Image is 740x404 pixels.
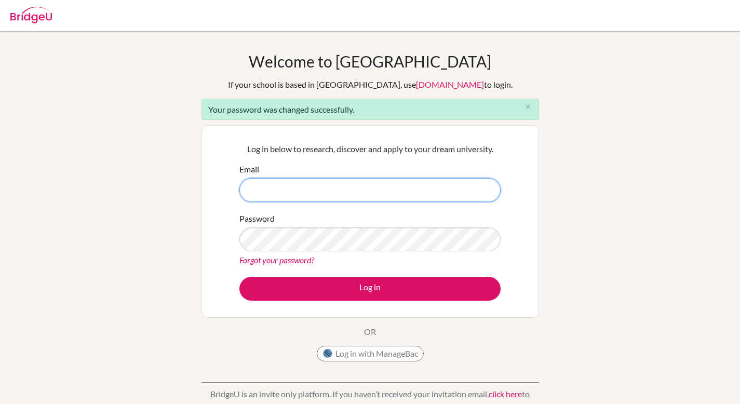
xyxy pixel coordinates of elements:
[239,277,501,301] button: Log in
[239,143,501,155] p: Log in below to research, discover and apply to your dream university.
[239,163,259,176] label: Email
[228,78,513,91] div: If your school is based in [GEOGRAPHIC_DATA], use to login.
[10,7,52,23] img: Bridge-U
[249,52,491,71] h1: Welcome to [GEOGRAPHIC_DATA]
[317,346,424,361] button: Log in with ManageBac
[364,326,376,338] p: OR
[524,103,532,111] i: close
[416,79,484,89] a: [DOMAIN_NAME]
[489,389,522,399] a: click here
[239,255,314,265] a: Forgot your password?
[239,212,275,225] label: Password
[518,99,539,115] button: Close
[201,99,539,120] div: Your password was changed successfully.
